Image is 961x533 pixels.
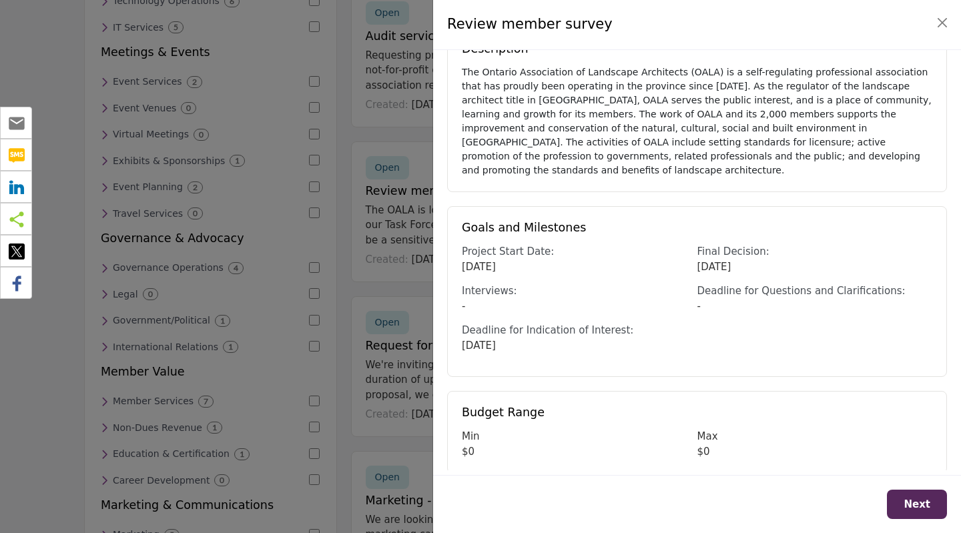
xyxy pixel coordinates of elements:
[462,430,480,442] span: Min
[462,65,932,177] div: The Ontario Association of Landscape Architects (OALA) is a self-regulating professional associat...
[697,244,933,259] div: Final Decision:
[933,13,952,32] button: Close
[697,284,933,299] div: Deadline for Questions and Clarifications:
[904,498,930,510] span: Next
[447,14,613,35] h4: Review member survey
[887,490,947,520] button: Next
[697,446,710,458] span: $0
[697,430,718,442] span: Max
[462,284,697,299] div: Interviews:
[462,406,932,420] h5: Budget Range
[697,261,731,273] span: [DATE]
[462,244,697,259] div: Project Start Date:
[697,300,701,312] span: -
[462,261,496,273] span: [DATE]
[462,323,697,338] div: Deadline for Indication of Interest:
[462,300,465,312] span: -
[462,221,932,235] h5: Goals and Milestones
[462,340,496,352] span: [DATE]
[462,446,474,458] span: $0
